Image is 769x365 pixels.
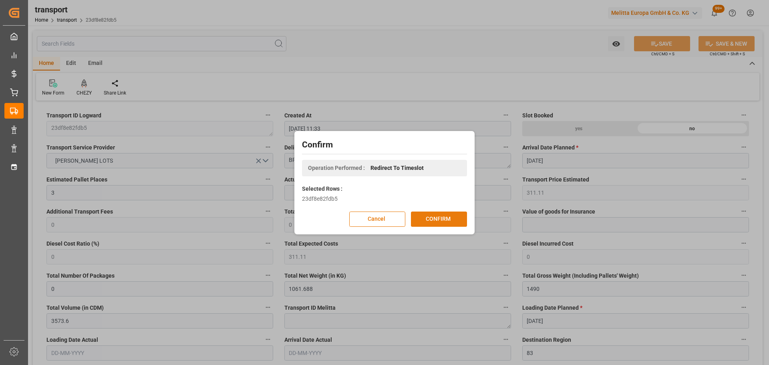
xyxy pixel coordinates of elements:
[411,212,467,227] button: CONFIRM
[302,185,342,193] label: Selected Rows :
[308,164,365,172] span: Operation Performed :
[370,164,424,172] span: Redirect To Timeslot
[302,195,467,203] div: 23df8e82fdb5
[302,139,467,151] h2: Confirm
[349,212,405,227] button: Cancel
